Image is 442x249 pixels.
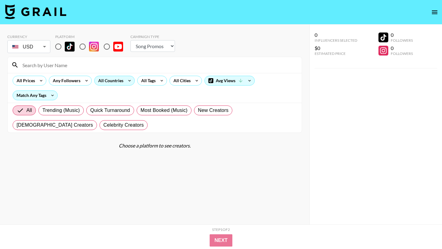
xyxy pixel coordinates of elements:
[13,91,57,100] div: Match Any Tags
[113,42,123,52] img: YouTube
[95,76,125,85] div: All Countries
[391,32,413,38] div: 0
[315,51,357,56] div: Estimated Price
[411,218,435,242] iframe: Drift Widget Chat Controller
[103,121,144,129] span: Celebrity Creators
[89,42,99,52] img: Instagram
[428,6,441,18] button: open drawer
[7,143,302,149] div: Choose a platform to see creators.
[212,227,230,232] div: Step 1 of 2
[141,107,188,114] span: Most Booked (Music)
[7,34,50,39] div: Currency
[17,121,93,129] span: [DEMOGRAPHIC_DATA] Creators
[315,38,357,43] div: Influencers Selected
[42,107,80,114] span: Trending (Music)
[210,234,233,247] button: Next
[130,34,175,39] div: Campaign Type
[19,60,298,70] input: Search by User Name
[5,4,66,19] img: Grail Talent
[13,76,36,85] div: All Prices
[205,76,254,85] div: Avg Views
[49,76,82,85] div: Any Followers
[26,107,32,114] span: All
[391,45,413,51] div: 0
[90,107,130,114] span: Quick Turnaround
[65,42,75,52] img: TikTok
[138,76,157,85] div: All Tags
[315,45,357,51] div: $0
[198,107,229,114] span: New Creators
[9,41,49,52] div: USD
[315,32,357,38] div: 0
[170,76,192,85] div: All Cities
[391,51,413,56] div: Followers
[55,34,128,39] div: Platform
[391,38,413,43] div: Followers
